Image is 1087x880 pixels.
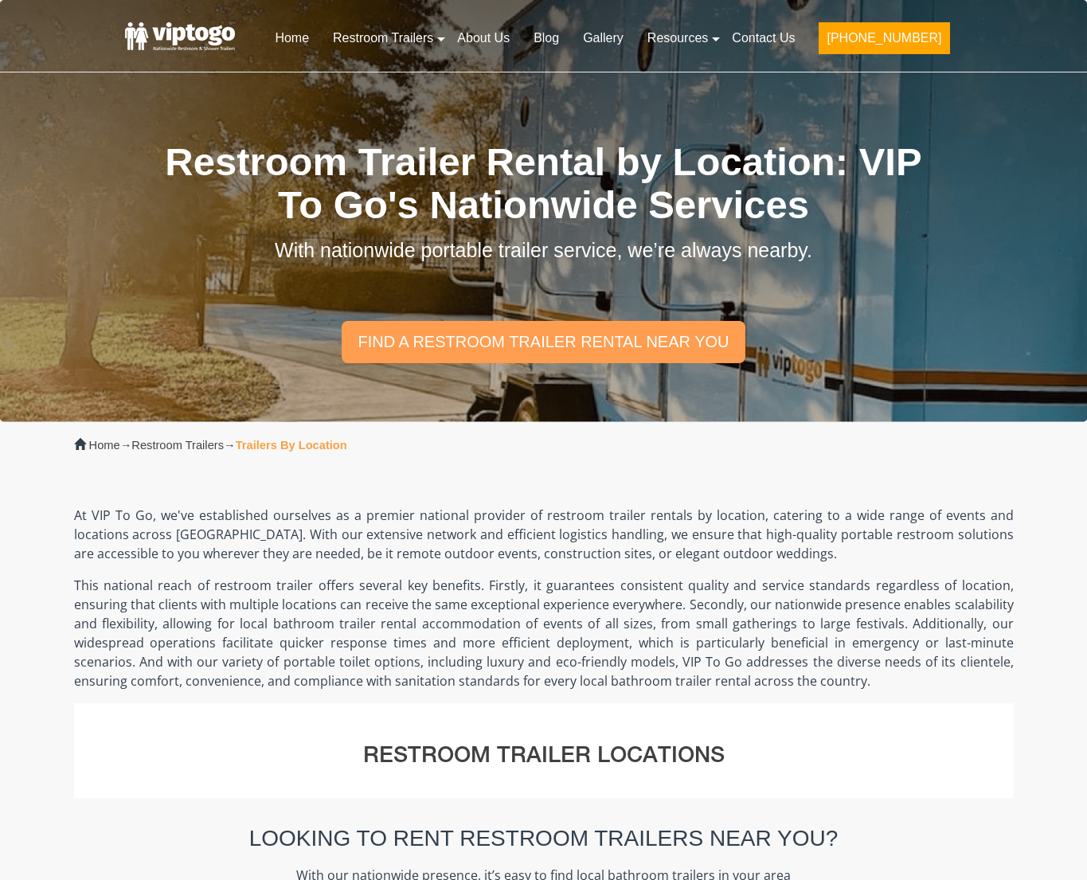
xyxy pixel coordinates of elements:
a: Restroom Trailers [321,21,445,56]
a: [PHONE_NUMBER] [807,21,961,64]
a: Contact Us [720,21,807,56]
a: Home [263,21,321,56]
strong: Trailers By Location [236,439,347,452]
span: With nationwide portable trailer service, we’re always nearby. [275,239,812,261]
a: Restroom Trailers [131,439,224,452]
a: About Us [445,21,522,56]
a: Gallery [571,21,635,56]
a: Resources [635,21,720,56]
h2: Looking to rent restroom trailers near you? [74,824,1014,853]
h2: restroom trailer Locations [96,741,991,770]
p: At VIP To Go, we've established ourselves as a premier national provider of restroom trailer rent... [74,506,1014,563]
button: [PHONE_NUMBER] [819,22,949,54]
a: find a restroom trailer rental near you [342,321,745,362]
span: Restroom Trailer Rental by Location: VIP To Go's Nationwide Services [165,140,921,226]
a: Blog [522,21,571,56]
a: Home [89,439,120,452]
p: This national reach of restroom trailer offers several key benefits. Firstly, it guarantees consi... [74,576,1014,690]
span: → → [89,439,347,452]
